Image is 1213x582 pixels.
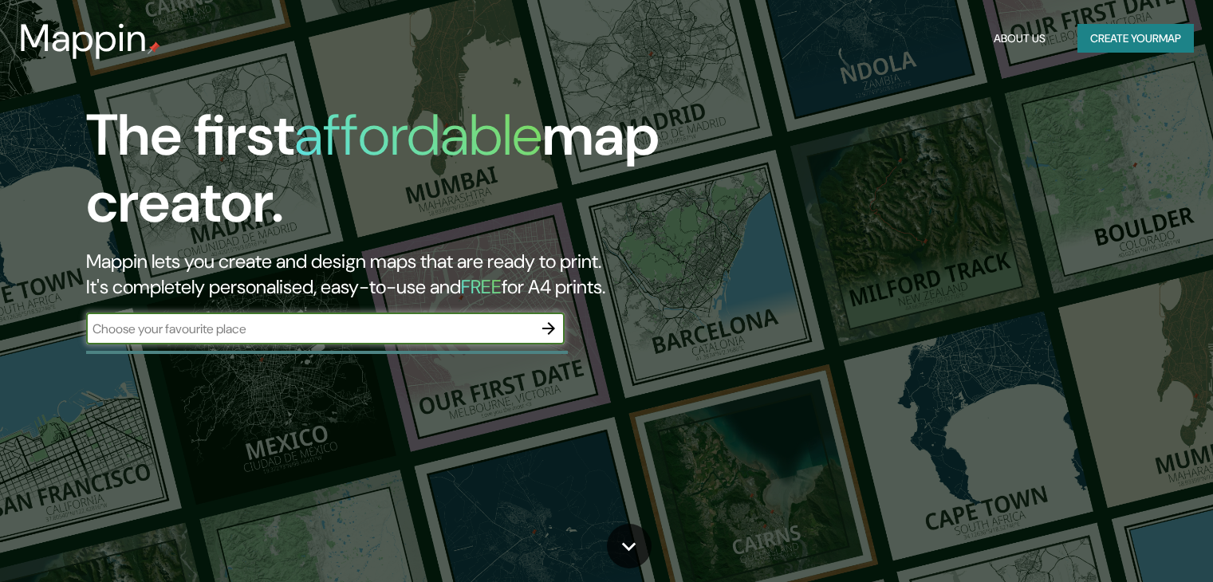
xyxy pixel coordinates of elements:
h2: Mappin lets you create and design maps that are ready to print. It's completely personalised, eas... [86,249,693,300]
img: mappin-pin [148,41,160,54]
h1: affordable [294,98,542,172]
button: About Us [987,24,1052,53]
button: Create yourmap [1077,24,1194,53]
h3: Mappin [19,16,148,61]
h1: The first map creator. [86,102,693,249]
h5: FREE [461,274,502,299]
input: Choose your favourite place [86,320,533,338]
